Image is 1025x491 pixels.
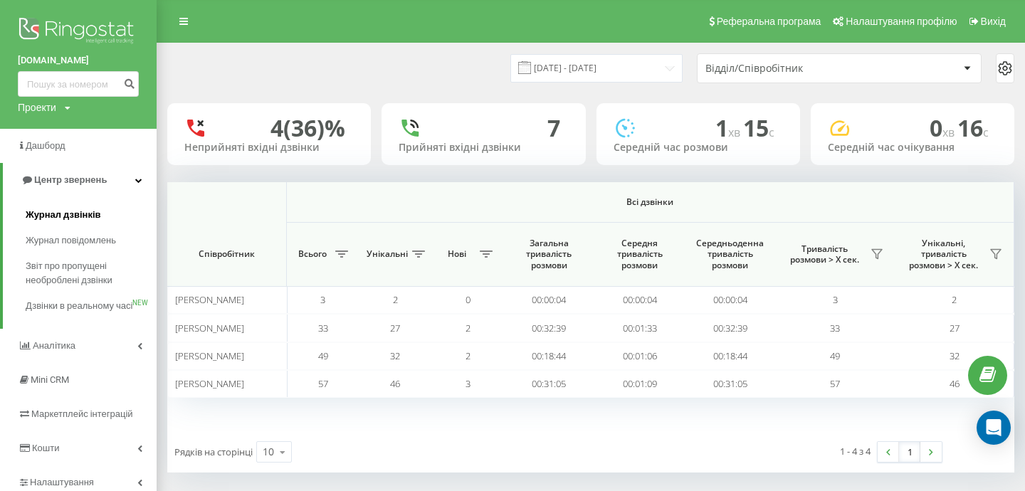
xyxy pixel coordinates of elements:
span: 0 [930,112,957,143]
span: Mini CRM [31,374,69,385]
td: 00:32:39 [504,314,594,342]
img: Ringostat logo [18,14,139,50]
a: 1 [899,442,920,462]
span: [PERSON_NAME] [175,349,244,362]
span: 27 [950,322,960,334]
td: 00:32:39 [685,314,775,342]
span: Середньоденна тривалість розмови [696,238,764,271]
div: Прийняті вхідні дзвінки [399,142,568,154]
span: Звіт про пропущені необроблені дзвінки [26,259,149,287]
span: Журнал повідомлень [26,233,116,248]
span: 32 [950,349,960,362]
span: Тривалість розмови > Х сек. [782,243,866,265]
td: 00:01:06 [594,342,685,370]
span: 2 [466,349,471,362]
span: 49 [830,349,840,362]
td: 00:01:09 [594,370,685,398]
td: 00:00:04 [504,286,594,314]
span: Середня тривалість розмови [605,238,673,271]
div: Середній час розмови [614,142,783,154]
span: Налаштування профілю [846,16,957,27]
div: Неприйняті вхідні дзвінки [184,142,354,154]
span: Аналiтика [33,340,75,351]
td: 00:01:33 [594,314,685,342]
span: 2 [952,293,957,306]
span: 1 [715,112,743,143]
span: 49 [318,349,328,362]
a: Журнал дзвінків [26,202,157,228]
td: 00:31:05 [685,370,775,398]
span: [PERSON_NAME] [175,293,244,306]
span: хв [942,125,957,140]
a: Журнал повідомлень [26,228,157,253]
span: Рядків на сторінці [174,445,253,458]
span: Центр звернень [34,174,107,185]
td: 00:31:05 [504,370,594,398]
a: Дзвінки в реальному часіNEW [26,293,157,319]
span: 3 [833,293,838,306]
td: 00:18:44 [504,342,594,370]
span: Унікальні, тривалість розмови > Х сек. [902,238,985,271]
span: 27 [390,322,400,334]
span: 33 [318,322,328,334]
div: Open Intercom Messenger [977,411,1011,445]
span: Дзвінки в реальному часі [26,299,132,313]
span: Журнал дзвінків [26,208,101,222]
input: Пошук за номером [18,71,139,97]
td: 00:18:44 [685,342,775,370]
span: [PERSON_NAME] [175,377,244,390]
div: Проекти [18,100,56,115]
span: Загальна тривалість розмови [515,238,583,271]
span: Вихід [981,16,1006,27]
span: Нові [438,248,475,260]
span: 2 [393,293,398,306]
span: 33 [830,322,840,334]
span: Дашборд [26,140,65,151]
td: 00:00:04 [685,286,775,314]
span: 16 [957,112,989,143]
span: 57 [318,377,328,390]
span: Кошти [32,443,59,453]
td: 00:00:04 [594,286,685,314]
div: 4 (36)% [270,115,345,142]
span: c [983,125,989,140]
div: 1 - 4 з 4 [840,444,871,458]
span: 32 [390,349,400,362]
span: 2 [466,322,471,334]
span: 46 [950,377,960,390]
span: 0 [466,293,471,306]
span: Всі дзвінки [330,196,971,208]
span: Реферальна програма [717,16,821,27]
div: 7 [547,115,560,142]
a: [DOMAIN_NAME] [18,53,139,68]
span: Налаштування [30,477,94,487]
span: хв [728,125,743,140]
span: 46 [390,377,400,390]
span: 15 [743,112,774,143]
span: Всього [294,248,331,260]
div: Середній час очікування [828,142,997,154]
span: Унікальні [367,248,408,260]
span: 3 [466,377,471,390]
span: Маркетплейс інтеграцій [31,408,133,419]
div: 10 [263,445,274,459]
div: Відділ/Співробітник [705,63,876,75]
span: 57 [830,377,840,390]
span: 3 [320,293,325,306]
span: c [769,125,774,140]
a: Звіт про пропущені необроблені дзвінки [26,253,157,293]
a: Центр звернень [3,163,157,197]
span: [PERSON_NAME] [175,322,244,334]
span: Співробітник [179,248,273,260]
